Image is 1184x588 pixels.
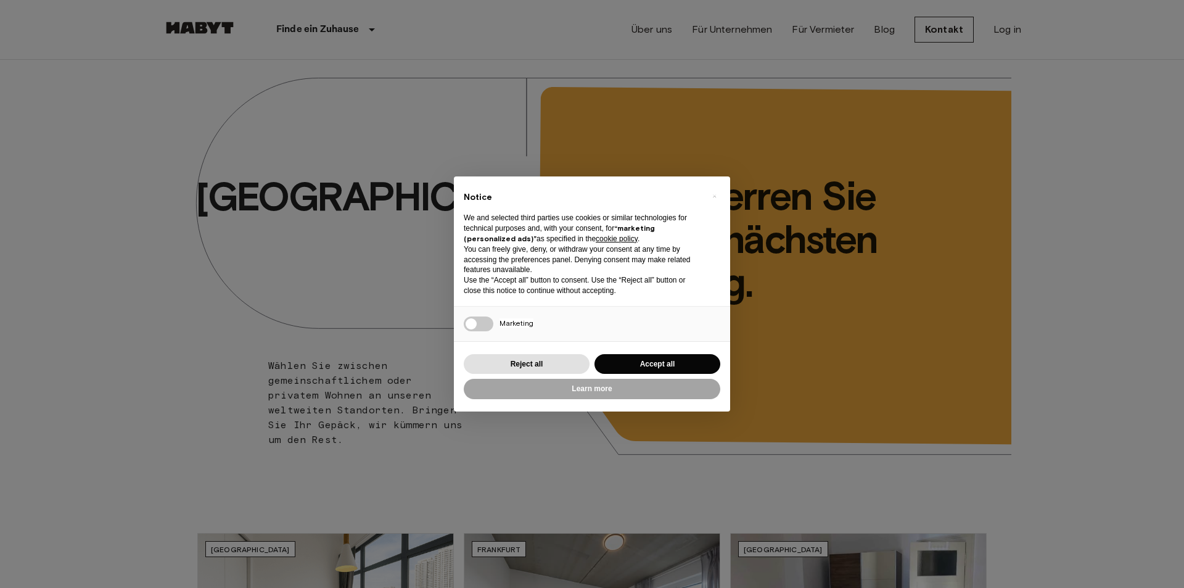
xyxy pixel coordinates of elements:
[464,191,701,204] h2: Notice
[464,223,655,243] strong: “marketing (personalized ads)”
[499,318,533,328] span: Marketing
[704,186,724,206] button: Close this notice
[712,189,717,204] span: ×
[464,275,701,296] p: Use the “Accept all” button to consent. Use the “Reject all” button or close this notice to conti...
[464,354,590,375] button: Reject all
[464,213,701,244] p: We and selected third parties use cookies or similar technologies for technical purposes and, wit...
[594,354,720,375] button: Accept all
[464,244,701,275] p: You can freely give, deny, or withdraw your consent at any time by accessing the preferences pane...
[596,234,638,243] a: cookie policy
[464,379,720,399] button: Learn more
